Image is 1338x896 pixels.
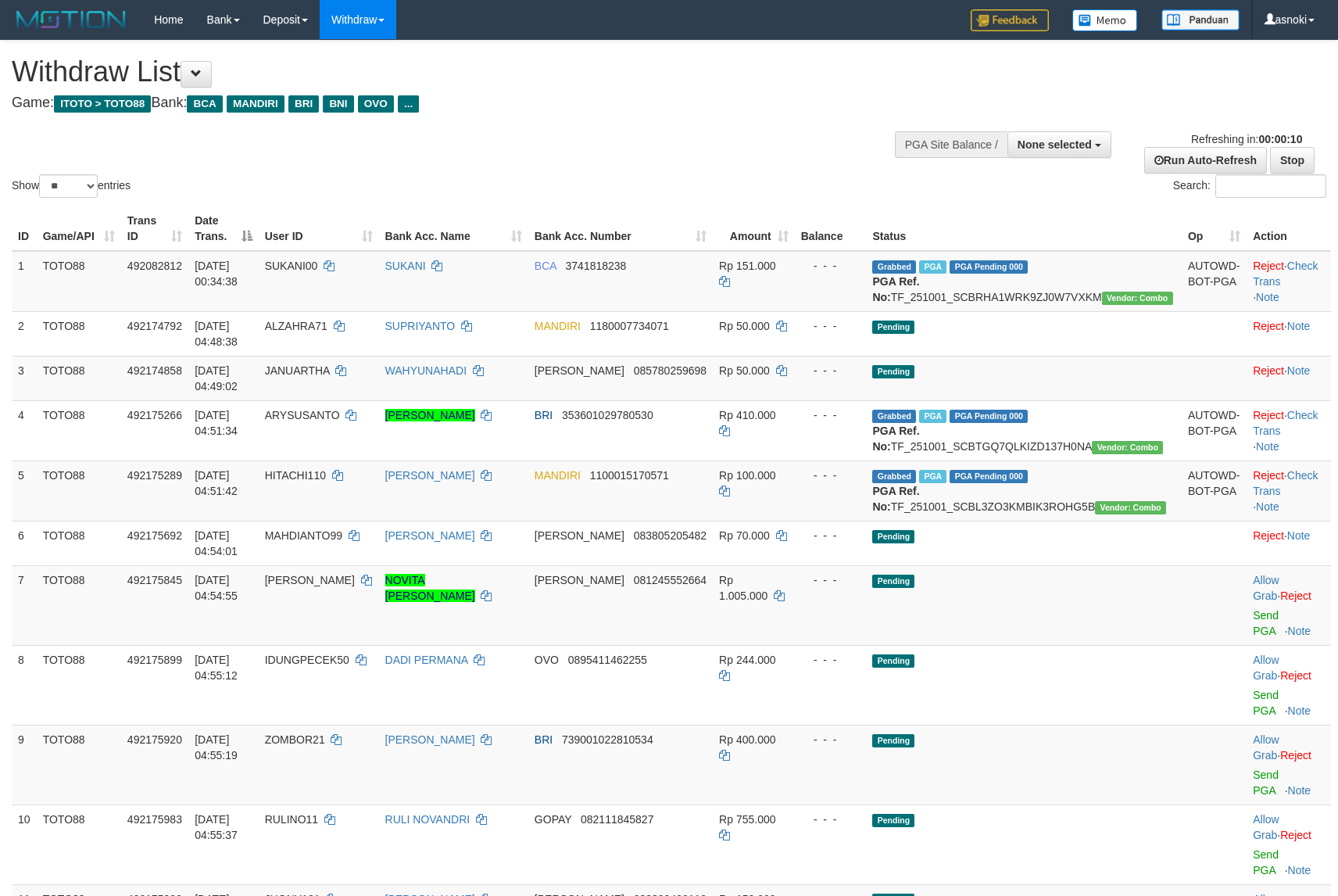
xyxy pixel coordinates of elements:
th: Bank Acc. Name: activate to sort column ascending [379,206,528,251]
td: TF_251001_SCBL3ZO3KMBIK3ROHG5B [866,461,1181,521]
th: ID [12,206,37,251]
span: Vendor URL: https://secure11.1velocity.biz [1095,501,1166,514]
h4: Game: Bank: [12,95,876,111]
th: Trans ID: activate to sort column ascending [121,206,188,251]
span: None selected [1018,138,1092,151]
th: Amount: activate to sort column ascending [713,206,795,251]
a: Note [1288,864,1311,876]
a: Send PGA [1253,609,1279,637]
span: [DATE] 04:55:37 [195,813,238,841]
span: Rp 151.000 [719,260,775,272]
img: panduan.png [1161,9,1240,30]
span: ZOMBOR21 [265,733,325,746]
b: PGA Ref. No: [872,425,919,453]
span: BRI [288,95,319,113]
td: AUTOWD-BOT-PGA [1182,251,1247,312]
span: Rp 1.005.000 [719,574,767,602]
a: SUPRIYANTO [385,320,456,332]
img: MOTION_logo.png [12,8,131,31]
a: Note [1256,440,1279,453]
span: [DATE] 04:49:02 [195,364,238,392]
a: [PERSON_NAME] [385,529,475,542]
th: Date Trans.: activate to sort column descending [188,206,258,251]
span: · [1253,654,1280,682]
span: Rp 70.000 [719,529,770,542]
a: Note [1288,625,1311,637]
span: Grabbed [872,410,916,423]
td: 8 [12,645,37,725]
a: [PERSON_NAME] [385,733,475,746]
span: [DATE] 04:55:19 [195,733,238,762]
span: RULINO11 [265,813,318,826]
td: TF_251001_SCBRHA1WRK9ZJ0W7VXKM [866,251,1181,312]
span: Rp 410.000 [719,409,775,421]
span: OVO [358,95,394,113]
a: Note [1287,320,1311,332]
span: 492174858 [127,364,182,377]
td: · [1247,356,1331,400]
span: Rp 400.000 [719,733,775,746]
td: 2 [12,311,37,356]
td: · [1247,725,1331,805]
a: Reject [1253,260,1284,272]
span: Pending [872,321,914,334]
span: 492175899 [127,654,182,666]
span: ITOTO > TOTO88 [54,95,151,113]
span: · [1253,813,1280,841]
td: · [1247,311,1331,356]
span: Copy 739001022810534 to clipboard [562,733,653,746]
span: Grabbed [872,260,916,274]
td: · [1247,645,1331,725]
td: · [1247,565,1331,645]
span: Copy 085780259698 to clipboard [634,364,707,377]
a: Note [1288,704,1311,717]
td: TOTO88 [37,400,121,461]
span: Marked by asnPGAWD [919,470,946,483]
td: TOTO88 [37,251,121,312]
img: Feedback.jpg [971,9,1049,31]
span: MANDIRI [227,95,284,113]
span: Copy 081245552664 to clipboard [634,574,707,586]
span: Copy 1180007734071 to clipboard [590,320,669,332]
span: PGA Pending [950,260,1028,274]
a: Allow Grab [1253,574,1279,602]
a: Note [1287,529,1311,542]
span: Pending [872,365,914,378]
td: · · [1247,251,1331,312]
span: Copy 083805205482 to clipboard [634,529,707,542]
span: [DATE] 04:48:38 [195,320,238,348]
span: Rp 50.000 [719,320,770,332]
div: - - - [801,258,860,274]
img: Button%20Memo.svg [1072,9,1138,31]
a: Reject [1280,590,1311,602]
strong: 00:00:10 [1258,133,1302,145]
td: AUTOWD-BOT-PGA [1182,400,1247,461]
span: IDUNGPECEK50 [265,654,349,666]
span: 492082812 [127,260,182,272]
a: Reject [1253,409,1284,421]
a: Reject [1280,669,1311,682]
span: Pending [872,734,914,747]
span: Rp 50.000 [719,364,770,377]
div: - - - [801,468,860,483]
td: · [1247,805,1331,884]
span: SUKANI00 [265,260,318,272]
select: Showentries [39,174,98,198]
div: - - - [801,812,860,827]
span: Copy 353601029780530 to clipboard [562,409,653,421]
span: Rp 755.000 [719,813,775,826]
a: Allow Grab [1253,813,1279,841]
span: Copy 0895411462255 to clipboard [568,654,647,666]
span: PGA Pending [950,410,1028,423]
div: - - - [801,318,860,334]
span: MANDIRI [535,469,581,482]
span: BCA [187,95,222,113]
span: 492175845 [127,574,182,586]
td: TOTO88 [37,565,121,645]
a: Reject [1280,829,1311,841]
button: None selected [1007,131,1111,158]
th: User ID: activate to sort column ascending [259,206,379,251]
a: DADI PERMANA [385,654,468,666]
span: Grabbed [872,470,916,483]
span: Marked by asnPGAWD [919,260,946,274]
